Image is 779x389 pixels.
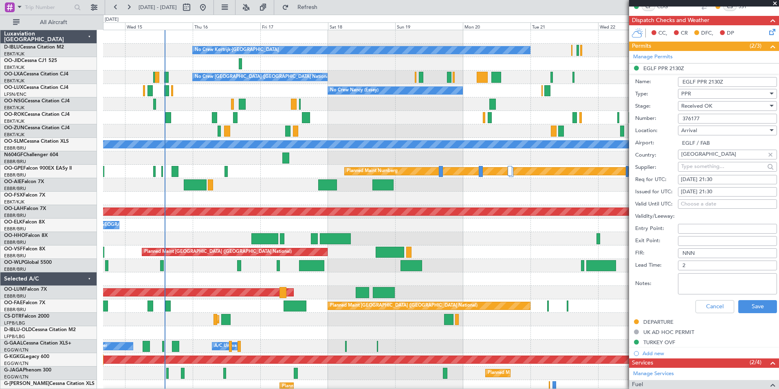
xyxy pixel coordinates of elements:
span: G-JAGA [4,368,23,373]
span: G-[PERSON_NAME] [4,381,49,386]
label: Req for UTC: [635,176,678,184]
input: Type something... [681,148,765,160]
a: D-IBLUCessna Citation M2 [4,45,64,50]
span: OO-FSX [4,193,23,198]
a: EBBR/BRU [4,159,26,165]
a: G-GAALCessna Citation XLS+ [4,341,71,346]
span: All Aircraft [21,20,86,25]
div: Planned Maint Nurnberg [347,165,398,177]
span: (2/4) [750,358,761,367]
span: Permits [632,42,651,51]
span: OO-LUX [4,85,23,90]
span: Arrival [681,127,697,134]
div: Choose a date [681,200,774,208]
div: Mon 20 [463,22,530,30]
div: Sun 19 [395,22,463,30]
span: Services [632,358,653,368]
span: (2/3) [750,42,761,50]
a: JST [739,3,757,10]
span: G-GAAL [4,341,23,346]
span: PPR [681,90,691,97]
a: EBBR/BRU [4,145,26,151]
a: EGGW/LTN [4,360,29,367]
a: OO-NSGCessna Citation CJ4 [4,99,70,104]
a: CDG [657,3,676,10]
span: OO-LUM [4,287,24,292]
span: G-KGKG [4,354,23,359]
span: Dispatch Checks and Weather [632,16,709,25]
input: Trip Number [25,1,72,13]
div: No Crew Nancy (Essey) [330,84,378,97]
a: G-KGKGLegacy 600 [4,354,49,359]
a: D-IBLU-OLDCessna Citation M2 [4,327,76,332]
span: Refresh [290,4,325,10]
a: LFSN/ENC [4,91,26,97]
span: OO-LAH [4,206,24,211]
div: Wed 15 [125,22,193,30]
a: EBKT/KJK [4,78,24,84]
a: OO-FAEFalcon 7X [4,301,45,305]
a: OO-LXACessna Citation CJ4 [4,72,68,77]
span: OO-LXA [4,72,23,77]
span: OO-GPE [4,166,23,171]
div: CP [642,2,655,11]
span: OO-ROK [4,112,24,117]
a: EBBR/BRU [4,239,26,245]
span: OO-HHO [4,233,25,238]
span: D-IBLU [4,45,20,50]
div: Planned Maint [GEOGRAPHIC_DATA] ([GEOGRAPHIC_DATA] National) [144,246,292,258]
button: Save [738,300,777,313]
a: OO-HHOFalcon 8X [4,233,48,238]
a: EBBR/BRU [4,186,26,192]
span: N604GF [4,153,23,157]
label: Stage: [635,102,678,111]
a: OO-LAHFalcon 7X [4,206,46,211]
span: Received OK [681,102,712,110]
div: No Crew Kortrijk-[GEOGRAPHIC_DATA] [195,44,279,56]
label: Validity/Leeway: [635,212,678,221]
a: EBBR/BRU [4,293,26,299]
a: EBKT/KJK [4,105,24,111]
a: EBBR/BRU [4,266,26,272]
div: CS [723,2,737,11]
a: OO-ZUNCessna Citation CJ4 [4,126,70,130]
div: Thu 16 [193,22,260,30]
div: UK AD HOC PERMIT [643,329,694,336]
div: Tue 21 [530,22,598,30]
span: OO-ZUN [4,126,24,130]
label: Supplier: [635,164,678,172]
button: All Aircraft [9,16,88,29]
div: [DATE] 21:30 [681,176,774,184]
input: NNN [678,248,777,258]
a: EBKT/KJK [4,199,24,205]
label: Issued for UTC: [635,188,678,196]
label: Valid Until UTC: [635,200,678,208]
label: Location: [635,127,678,135]
span: OO-AIE [4,179,22,184]
label: Notes: [635,280,678,288]
div: [DATE] 21:30 [681,188,774,196]
div: Planned Maint [GEOGRAPHIC_DATA] ([GEOGRAPHIC_DATA]) [488,367,616,379]
label: Type: [635,90,678,98]
span: D-IBLU-OLD [4,327,32,332]
span: OO-VSF [4,247,23,252]
a: EBBR/BRU [4,226,26,232]
div: Fri 17 [260,22,328,30]
a: OO-JIDCessna CJ1 525 [4,58,57,63]
a: OO-LUXCessna Citation CJ4 [4,85,68,90]
a: EBBR/BRU [4,253,26,259]
span: CR [681,29,688,38]
a: LFPB/LBG [4,334,25,340]
a: EBBR/BRU [4,172,26,178]
div: DEPARTURE [643,318,673,325]
div: No Crew [GEOGRAPHIC_DATA] ([GEOGRAPHIC_DATA] National) [195,71,331,83]
label: FIR: [635,249,678,257]
label: Lead Time: [635,261,678,270]
span: DP [727,29,734,38]
a: EBKT/KJK [4,132,24,138]
a: EBBR/BRU [4,307,26,313]
label: Entry Point: [635,225,678,233]
div: Sat 18 [328,22,396,30]
div: A/C Unavailable [214,340,248,352]
label: Name: [635,78,678,86]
